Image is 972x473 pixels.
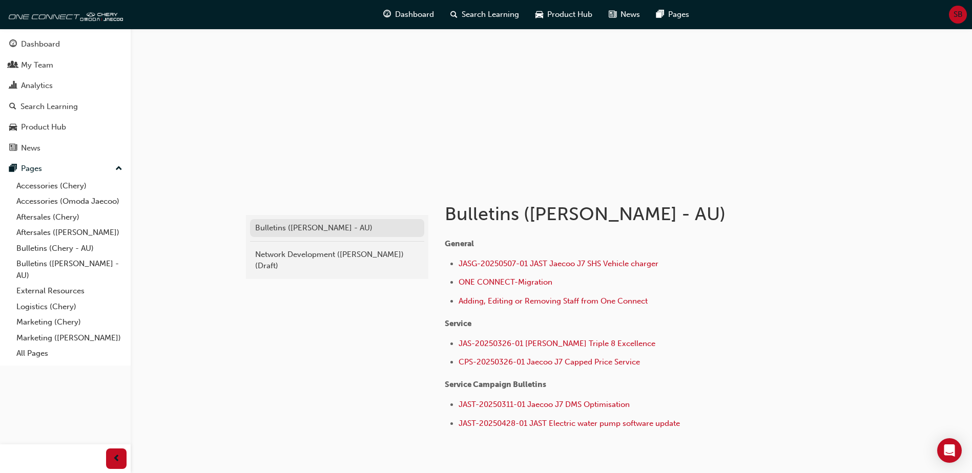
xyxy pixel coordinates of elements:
span: Service Campaign Bulletins [445,380,546,389]
div: Product Hub [21,121,66,133]
a: My Team [4,56,127,75]
a: Search Learning [4,97,127,116]
a: Network Development ([PERSON_NAME]) (Draft) [250,246,424,275]
a: Bulletins (Chery - AU) [12,241,127,256]
a: Bulletins ([PERSON_NAME] - AU) [250,219,424,237]
a: External Resources [12,283,127,299]
a: search-iconSearch Learning [442,4,527,25]
a: JAS-20250326-01 [PERSON_NAME] Triple 8 Excellence [459,339,655,348]
span: SB [954,9,963,20]
a: news-iconNews [601,4,648,25]
button: Pages [4,159,127,178]
span: guage-icon [383,8,391,21]
span: guage-icon [9,40,17,49]
a: ONE CONNECT-Migration [459,277,552,287]
a: Accessories (Omoda Jaecoo) [12,193,127,209]
h1: Bulletins ([PERSON_NAME] - AU) [445,203,781,225]
span: General [445,239,474,248]
span: pages-icon [656,8,664,21]
span: News [621,9,640,20]
div: Network Development ([PERSON_NAME]) (Draft) [255,249,419,272]
a: CPS-20250326-01 Jaecoo J7 Capped Price Service [459,357,640,367]
span: Dashboard [395,9,434,20]
button: SB [949,6,967,24]
a: News [4,139,127,158]
div: Analytics [21,80,53,92]
span: search-icon [9,102,16,112]
span: chart-icon [9,81,17,91]
a: car-iconProduct Hub [527,4,601,25]
div: News [21,142,40,154]
span: up-icon [115,162,122,176]
a: Accessories (Chery) [12,178,127,194]
a: All Pages [12,346,127,361]
a: Analytics [4,76,127,95]
span: pages-icon [9,164,17,174]
a: JAST-20250428-01 JAST Electric water pump software update [459,419,680,428]
span: news-icon [609,8,616,21]
span: people-icon [9,61,17,70]
a: Adding, Editing or Removing Staff from One Connect [459,296,648,306]
a: Marketing ([PERSON_NAME]) [12,330,127,346]
a: Product Hub [4,118,127,137]
span: news-icon [9,144,17,153]
button: DashboardMy TeamAnalyticsSearch LearningProduct HubNews [4,33,127,159]
a: Aftersales ([PERSON_NAME]) [12,225,127,241]
a: Logistics (Chery) [12,299,127,315]
div: Open Intercom Messenger [937,438,962,463]
img: oneconnect [5,4,123,25]
span: Service [445,319,471,328]
a: Marketing (Chery) [12,314,127,330]
a: pages-iconPages [648,4,697,25]
span: Product Hub [547,9,592,20]
span: search-icon [450,8,458,21]
span: car-icon [9,123,17,132]
a: Bulletins ([PERSON_NAME] - AU) [12,256,127,283]
span: Search Learning [462,9,519,20]
span: prev-icon [113,453,120,465]
a: Dashboard [4,35,127,54]
div: Bulletins ([PERSON_NAME] - AU) [255,222,419,234]
a: guage-iconDashboard [375,4,442,25]
div: Search Learning [20,101,78,113]
span: Pages [668,9,689,20]
span: car-icon [535,8,543,21]
a: JASG-20250507-01 JAST Jaecoo J7 SHS Vehicle charger [459,259,658,268]
div: My Team [21,59,53,71]
a: JAST-20250311-01 Jaecoo J7 DMS Optimisation [459,400,630,409]
a: Aftersales (Chery) [12,209,127,225]
div: Dashboard [21,38,60,50]
div: Pages [21,163,42,175]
